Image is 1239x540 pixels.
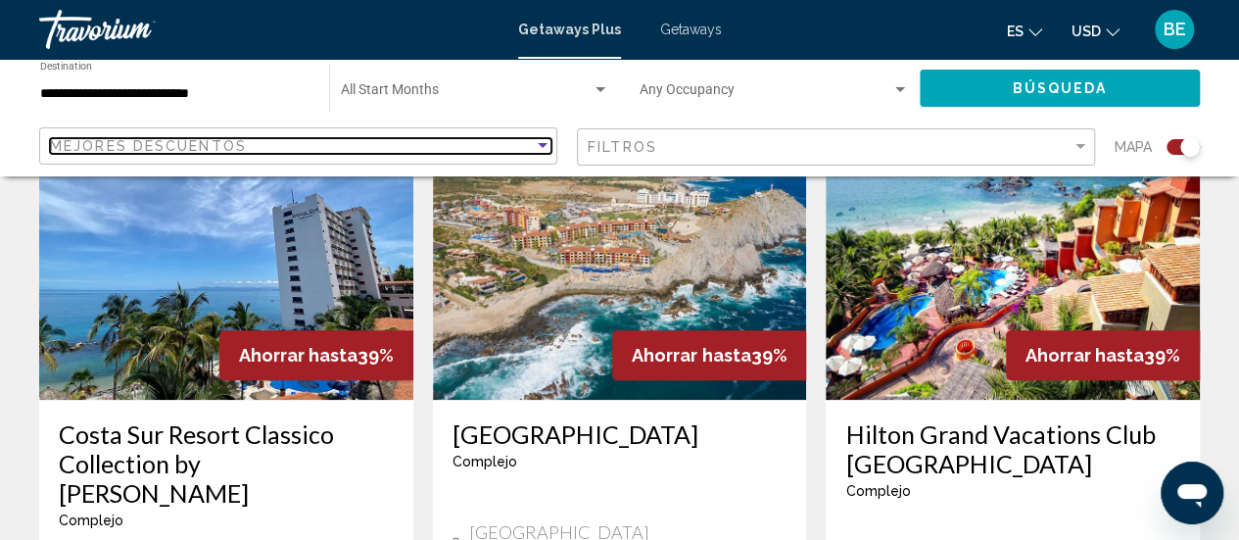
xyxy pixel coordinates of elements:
a: Costa Sur Resort Classico Collection by [PERSON_NAME] [59,419,394,508]
a: Hilton Grand Vacations Club [GEOGRAPHIC_DATA] [845,419,1180,478]
div: 39% [612,330,806,380]
button: Búsqueda [920,70,1200,106]
div: 39% [1006,330,1200,380]
span: Mejores descuentos [50,138,247,154]
button: User Menu [1149,9,1200,50]
span: BE [1164,20,1186,39]
span: Mapa [1115,133,1152,161]
a: Getaways [660,22,722,37]
span: USD [1072,24,1101,39]
img: ii_cva1.jpg [39,86,413,400]
span: Ahorrar hasta [1025,345,1144,366]
a: [GEOGRAPHIC_DATA] [453,419,787,449]
a: Travorium [39,10,499,49]
span: es [1007,24,1024,39]
span: Complejo [845,483,910,499]
img: ii_hec1.jpg [433,86,807,400]
button: Filter [577,127,1095,168]
img: ii_itz1.jpg [826,86,1200,400]
span: Ahorrar hasta [239,345,357,366]
span: Complejo [59,513,123,528]
span: Complejo [453,454,517,469]
iframe: Botón para iniciar la ventana de mensajería [1161,462,1223,524]
button: Change language [1007,17,1042,45]
span: Ahorrar hasta [632,345,750,366]
span: Filtros [588,139,657,155]
button: Change currency [1072,17,1120,45]
mat-select: Sort by [50,138,551,155]
span: Búsqueda [1012,81,1107,97]
a: Getaways Plus [518,22,621,37]
div: 39% [219,330,413,380]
